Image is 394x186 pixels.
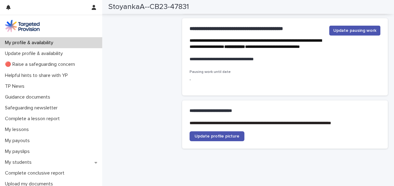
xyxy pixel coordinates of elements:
h2: StoyankaA--CB23-47831 [108,2,189,11]
p: My payouts [2,138,35,144]
p: Safeguarding newsletter [2,105,63,111]
p: My payslips [2,149,35,154]
span: Pausing work until date [190,70,231,74]
p: Guidance documents [2,94,55,100]
button: Update pausing work [329,26,380,36]
p: Helpful hints to share with YP [2,73,73,78]
p: - [190,77,248,83]
p: My profile & availability [2,40,58,46]
p: TP News [2,83,29,89]
p: Complete conclusive report [2,170,69,176]
p: Update profile & availability [2,51,68,57]
img: M5nRWzHhSzIhMunXDL62 [5,20,40,32]
p: My lessons [2,127,34,133]
p: Complete a lesson report [2,116,65,122]
a: Update profile picture [190,131,244,141]
p: 🔴 Raise a safeguarding concern [2,61,80,67]
p: My students [2,159,37,165]
span: Update profile picture [195,134,239,138]
span: Update pausing work [333,27,376,34]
